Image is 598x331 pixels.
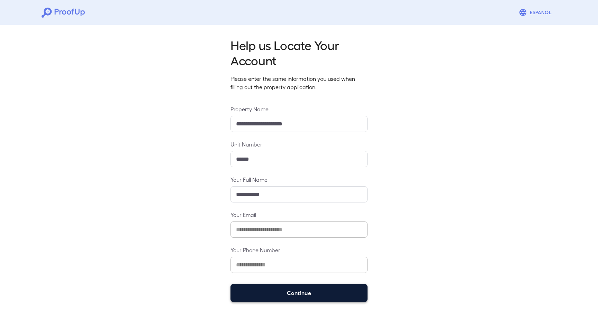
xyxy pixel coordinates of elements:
[230,75,368,91] p: Please enter the same information you used when filling out the property application.
[516,6,556,19] button: Espanõl
[230,211,368,219] label: Your Email
[230,140,368,148] label: Unit Number
[230,176,368,183] label: Your Full Name
[230,37,368,68] h2: Help us Locate Your Account
[230,284,368,302] button: Continue
[230,105,368,113] label: Property Name
[230,246,368,254] label: Your Phone Number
